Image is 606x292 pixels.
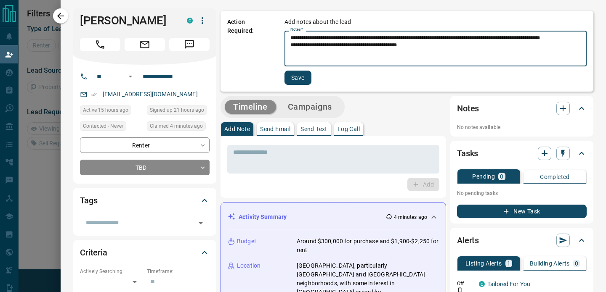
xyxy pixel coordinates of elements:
div: Alerts [457,230,587,250]
p: Listing Alerts [465,260,502,266]
p: Activity Summary [239,213,287,221]
h1: [PERSON_NAME] [80,14,174,27]
div: Activity Summary4 minutes ago [228,209,439,225]
div: condos.ca [187,18,193,24]
div: TBD [80,160,210,175]
svg: Email Verified [91,92,97,97]
button: Open [125,71,136,82]
p: 4 minutes ago [394,213,427,221]
button: Open [195,217,207,229]
div: Criteria [80,242,210,263]
span: Contacted - Never [83,122,123,130]
p: Completed [540,174,570,180]
h2: Alerts [457,234,479,247]
label: Notes [290,27,303,32]
span: Active 15 hours ago [83,106,128,114]
h2: Criteria [80,246,107,259]
p: Add Note [224,126,250,132]
p: No pending tasks [457,187,587,200]
p: 0 [575,260,578,266]
button: Timeline [225,100,276,114]
div: Renter [80,137,210,153]
p: 0 [500,174,503,179]
p: Building Alerts [530,260,570,266]
span: Claimed 4 minutes ago [150,122,203,130]
div: Tags [80,190,210,210]
div: condos.ca [479,281,485,287]
div: Tasks [457,143,587,163]
span: Email [125,38,165,51]
span: Message [169,38,210,51]
p: Send Email [260,126,290,132]
div: Sun Sep 14 2025 [147,121,210,133]
p: Action Required: [227,18,272,85]
a: [EMAIL_ADDRESS][DOMAIN_NAME] [103,91,198,97]
button: Campaigns [279,100,340,114]
div: Sat Sep 13 2025 [147,105,210,117]
div: Sun Sep 14 2025 [80,105,143,117]
p: Pending [472,174,495,179]
h2: Tags [80,194,97,207]
span: Signed up 21 hours ago [150,106,204,114]
button: New Task [457,205,587,218]
p: Location [237,261,260,270]
h2: Notes [457,102,479,115]
button: Save [284,71,311,85]
p: No notes available [457,124,587,131]
p: Off [457,280,474,287]
p: 1 [507,260,510,266]
p: Add notes about the lead [284,18,351,26]
p: Send Text [300,126,327,132]
p: Budget [237,237,256,246]
p: Actively Searching: [80,268,143,275]
p: Timeframe: [147,268,210,275]
span: Call [80,38,120,51]
div: Notes [457,98,587,118]
p: Around $300,000 for purchase and $1,900-$2,250 for rent [297,237,439,255]
p: Log Call [338,126,360,132]
h2: Tasks [457,147,478,160]
a: Tailored For You [487,281,530,287]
